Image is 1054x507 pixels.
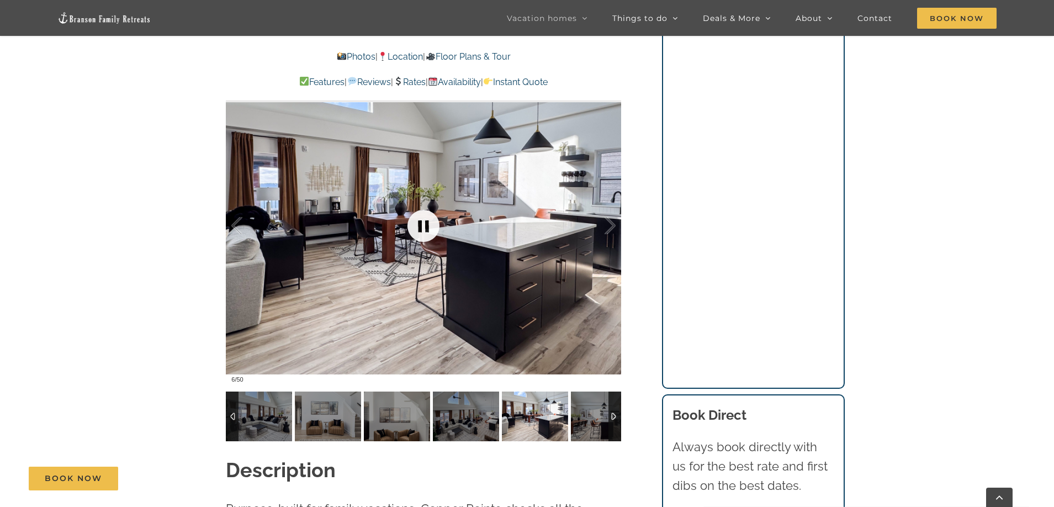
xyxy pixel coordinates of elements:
[571,392,637,441] img: Copper-Pointe-at-Table-Rock-Lake-1008-2-scaled.jpg-nggid042797-ngg0dyn-120x90-00f0w010c011r110f11...
[337,52,346,61] img: 📸
[364,392,430,441] img: Copper-Pointe-at-Table-Rock-Lake-3021-scaled.jpg-nggid042918-ngg0dyn-120x90-00f0w010c011r110f110r...
[502,392,568,441] img: Copper-Pointe-at-Table-Rock-Lake-1007-2-scaled.jpg-nggid042796-ngg0dyn-120x90-00f0w010c011r110f11...
[348,77,357,86] img: 💬
[507,14,577,22] span: Vacation homes
[796,14,822,22] span: About
[394,77,402,86] img: 💲
[226,392,292,441] img: Copper-Pointe-at-Table-Rock-Lake-1014-2-scaled.jpg-nggid042802-ngg0dyn-120x90-00f0w010c011r110f11...
[483,77,548,87] a: Instant Quote
[484,77,492,86] img: 👉
[703,14,760,22] span: Deals & More
[347,77,390,87] a: Reviews
[378,52,387,61] img: 📍
[57,12,151,24] img: Branson Family Retreats Logo
[45,474,102,483] span: Book Now
[226,458,336,482] strong: Description
[425,51,510,62] a: Floor Plans & Tour
[393,77,426,87] a: Rates
[612,14,668,22] span: Things to do
[29,467,118,490] a: Book Now
[672,437,834,496] p: Always book directly with us for the best rate and first dibs on the best dates.
[300,77,309,86] img: ✅
[337,51,375,62] a: Photos
[428,77,481,87] a: Availability
[299,77,345,87] a: Features
[433,392,499,441] img: Copper-Pointe-at-Table-Rock-Lake-1050-scaled.jpg-nggid042833-ngg0dyn-120x90-00f0w010c011r110f110r...
[428,77,437,86] img: 📆
[226,50,621,64] p: | |
[917,8,997,29] span: Book Now
[672,407,746,423] b: Book Direct
[857,14,892,22] span: Contact
[378,51,423,62] a: Location
[426,52,435,61] img: 🎥
[226,75,621,89] p: | | | |
[295,392,361,441] img: Copper-Pointe-at-Table-Rock-Lake-1017-2-scaled.jpg-nggid042804-ngg0dyn-120x90-00f0w010c011r110f11...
